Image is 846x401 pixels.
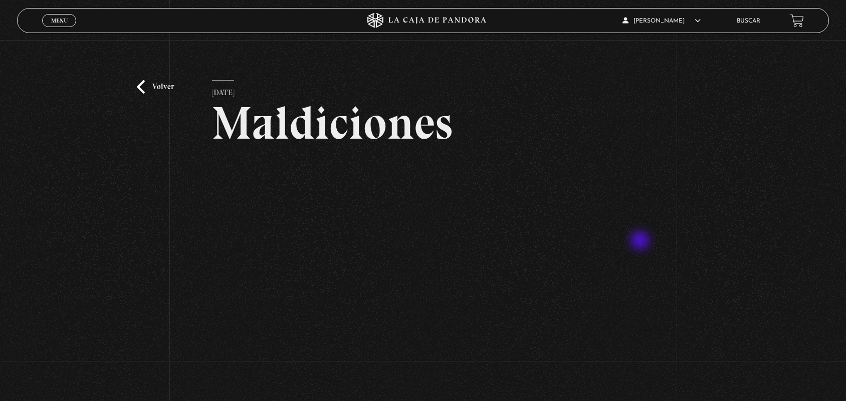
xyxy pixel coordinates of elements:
[790,14,804,28] a: View your shopping cart
[51,18,68,24] span: Menu
[622,18,701,24] span: [PERSON_NAME]
[137,80,174,94] a: Volver
[212,80,234,100] p: [DATE]
[737,18,760,24] a: Buscar
[212,100,634,146] h2: Maldiciones
[48,26,71,33] span: Cerrar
